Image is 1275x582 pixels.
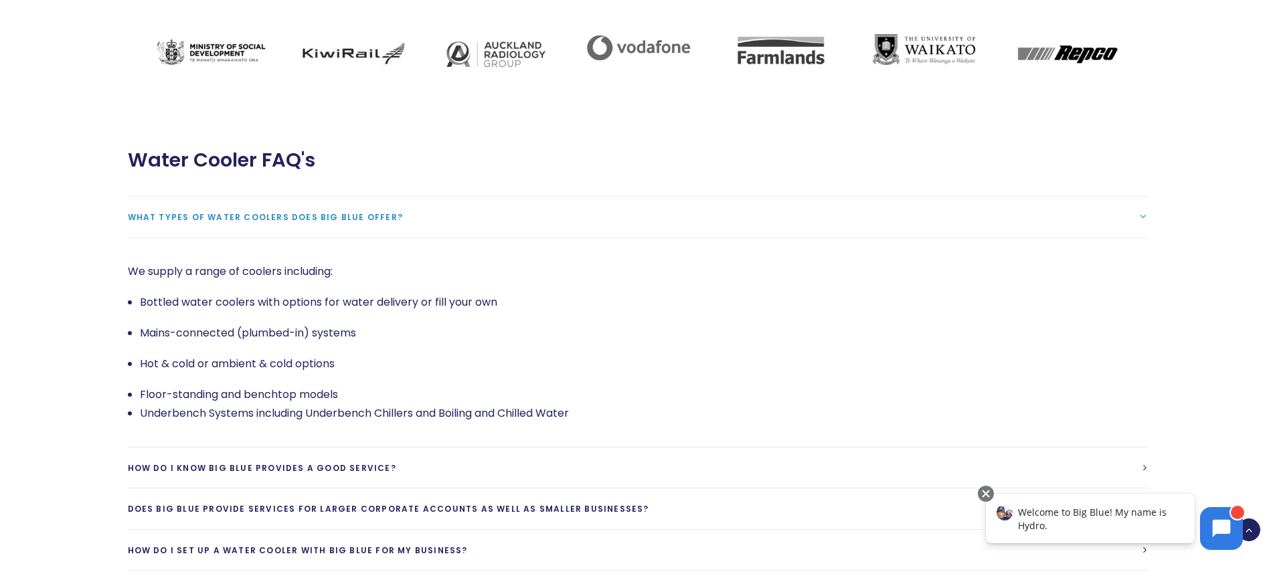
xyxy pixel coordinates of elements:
span: What types of water coolers does Big Blue offer? [128,211,404,223]
span: Does Big Blue provide services for larger corporate accounts as well as smaller businesses? [128,503,649,514]
iframe: Chatbot [972,483,1256,563]
p: Mains-connected (plumbed-in) systems [140,324,1148,343]
span: How do I set up a water cooler with Big Blue for my business? [128,545,468,556]
p: Floor-standing and benchtop models [140,385,1148,404]
span: Water Cooler FAQ's [128,149,315,172]
a: What types of water coolers does Big Blue offer? [128,197,1148,237]
li: Underbench Systems including Underbench Chillers and Boiling and Chilled Water [140,404,1148,423]
a: How do I know Big Blue provides a good service? [128,448,1148,488]
a: Does Big Blue provide services for larger corporate accounts as well as smaller businesses? [128,488,1148,529]
p: We supply a range of coolers including: [128,262,1148,281]
span: How do I know Big Blue provides a good service? [128,462,396,474]
a: How do I set up a water cooler with Big Blue for my business? [128,530,1148,571]
p: Bottled water coolers with options for water delivery or fill your own [140,293,1148,312]
p: Hot & cold or ambient & cold options [140,355,1148,373]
